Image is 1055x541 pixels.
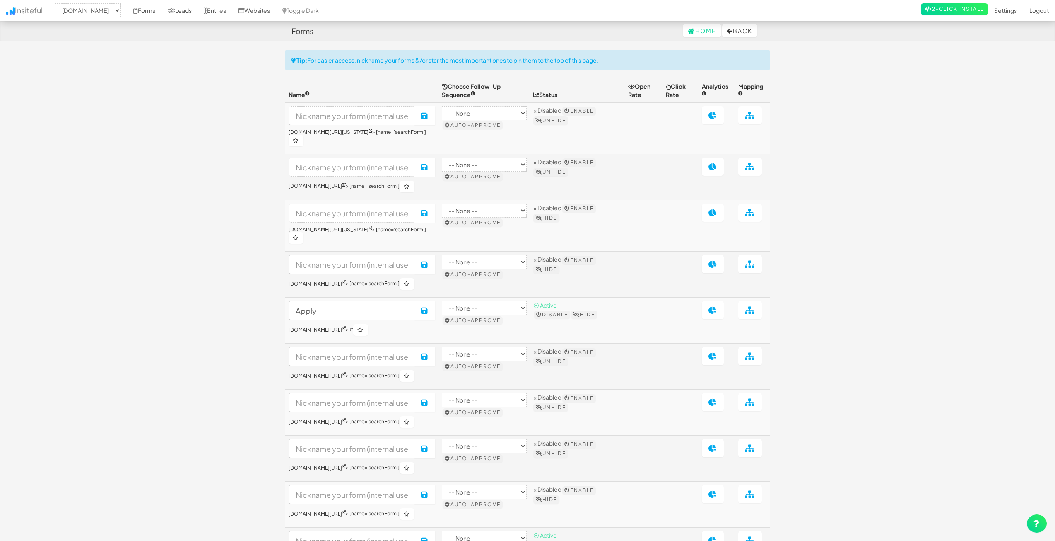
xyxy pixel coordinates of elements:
[289,204,415,223] input: Nickname your form (internal use only)
[289,485,415,504] input: Nickname your form (internal use only)
[289,370,435,382] h6: > [name='searchForm']
[442,82,501,98] span: Choose Follow-Up Sequence
[562,394,596,403] button: Enable
[533,301,557,309] span: ⦿ Active
[562,348,596,357] button: Enable
[443,316,503,325] button: Auto-approve
[533,449,568,458] button: Unhide
[289,129,372,135] a: [DOMAIN_NAME][URL][US_STATE]
[533,347,561,355] span: × Disabled
[571,311,597,319] button: Hide
[562,107,596,115] button: Enable
[289,281,346,287] a: [DOMAIN_NAME][URL]
[533,403,568,412] button: Unhide
[6,7,15,15] img: icon.png
[289,327,346,333] a: [DOMAIN_NAME][URL]
[533,255,561,263] span: × Disabled
[562,440,596,449] button: Enable
[533,531,557,539] span: ⦿ Active
[289,301,415,320] input: Nickname your form (internal use only)
[289,508,435,520] h6: > [name='searchForm']
[533,357,568,366] button: Unhide
[289,183,346,189] a: [DOMAIN_NAME][URL]
[534,311,570,319] button: Disable
[443,454,503,463] button: Auto-approve
[625,79,662,102] th: Open Rate
[289,226,372,233] a: [DOMAIN_NAME][URL][US_STATE]
[683,24,721,37] a: Home
[738,82,763,98] span: Mapping
[562,256,596,264] button: Enable
[289,106,415,125] input: Nickname your form (internal use only)
[533,485,561,493] span: × Disabled
[289,465,346,471] a: [DOMAIN_NAME][URL]
[289,227,435,244] h6: > [name='searchForm']
[533,439,561,447] span: × Disabled
[443,218,503,227] button: Auto-approve
[289,373,346,379] a: [DOMAIN_NAME][URL]
[562,158,596,167] button: Enable
[289,416,435,428] h6: > [name='searchForm']
[533,214,559,222] button: Hide
[533,495,559,504] button: Hide
[533,107,561,114] span: × Disabled
[533,265,559,274] button: Hide
[289,439,415,458] input: Nickname your form (internal use only)
[533,204,561,211] span: × Disabled
[289,511,346,517] a: [DOMAIN_NAME][URL]
[289,158,415,177] input: Nickname your form (internal use only)
[291,27,313,35] h4: Forms
[289,91,310,98] span: Name
[443,172,503,181] button: Auto-approve
[562,486,596,495] button: Enable
[289,462,435,474] h6: > [name='searchForm']
[722,24,757,37] button: Back
[443,408,503,417] button: Auto-approve
[289,324,435,336] h6: > #
[533,393,561,401] span: × Disabled
[530,79,625,102] th: Status
[289,278,435,290] h6: > [name='searchForm']
[533,158,561,165] span: × Disabled
[662,79,698,102] th: Click Rate
[285,50,770,70] div: For easier access, nickname your forms &/or star the most important ones to pin them to the top o...
[921,3,988,15] a: 2-Click Install
[702,82,728,98] span: Analytics
[443,121,503,129] button: Auto-approve
[443,362,503,371] button: Auto-approve
[443,500,503,509] button: Auto-approve
[289,393,415,412] input: Nickname your form (internal use only)
[296,56,307,64] strong: Tip:
[289,347,415,366] input: Nickname your form (internal use only)
[562,204,596,213] button: Enable
[289,181,435,192] h6: > [name='searchForm']
[289,129,435,146] h6: > [name='searchForm']
[289,255,415,274] input: Nickname your form (internal use only)
[443,270,503,279] button: Auto-approve
[289,419,346,425] a: [DOMAIN_NAME][URL]
[533,116,568,125] button: Unhide
[533,168,568,176] button: Unhide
